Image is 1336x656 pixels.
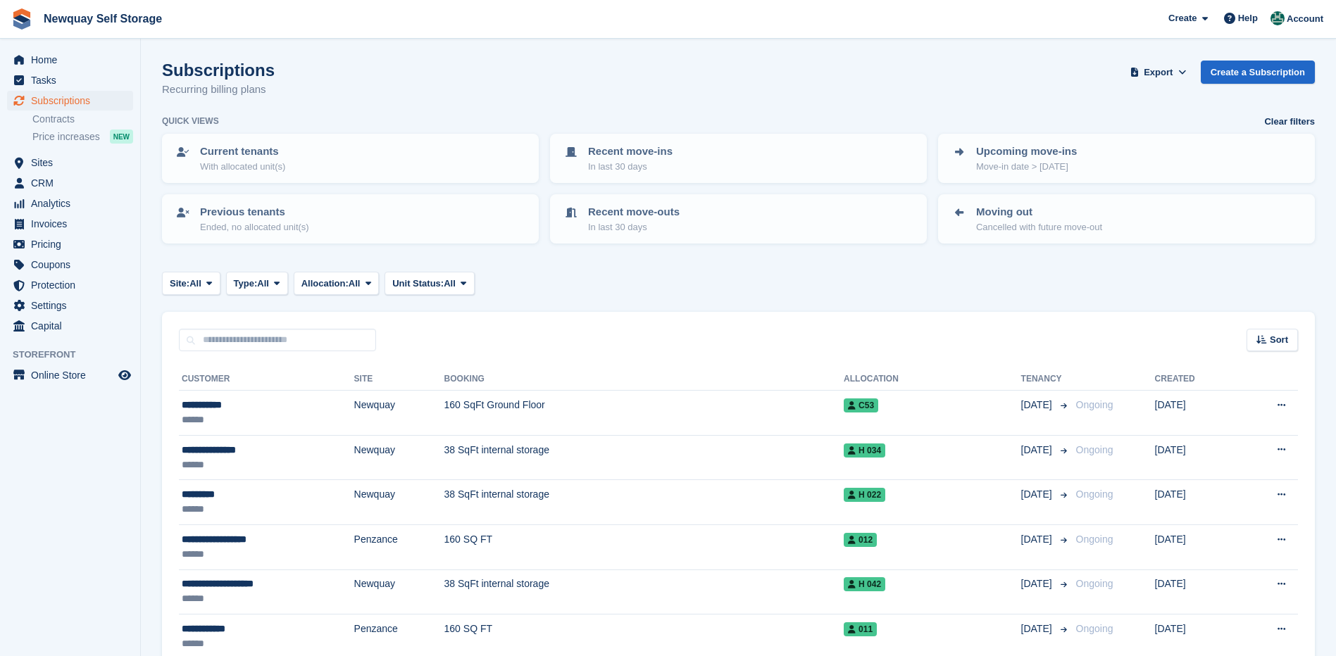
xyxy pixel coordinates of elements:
button: Site: All [162,272,220,295]
h6: Quick views [162,115,219,127]
span: [DATE] [1021,487,1055,502]
th: Booking [444,368,844,391]
span: H 042 [844,577,885,591]
p: Cancelled with future move-out [976,220,1102,234]
span: Storefront [13,348,140,362]
span: Ongoing [1076,444,1113,455]
span: Ongoing [1076,488,1113,500]
a: Moving out Cancelled with future move-out [939,196,1313,242]
a: Preview store [116,367,133,384]
a: Upcoming move-ins Move-in date > [DATE] [939,135,1313,182]
th: Allocation [844,368,1020,391]
span: Home [31,50,116,70]
th: Tenancy [1021,368,1070,391]
td: 38 SqFt internal storage [444,435,844,480]
span: Settings [31,296,116,315]
p: Recurring billing plans [162,82,275,98]
span: Ongoing [1076,623,1113,634]
span: 011 [844,622,877,636]
a: menu [7,365,133,385]
span: Ongoing [1076,534,1113,545]
a: menu [7,91,133,111]
button: Allocation: All [294,272,380,295]
th: Created [1155,368,1237,391]
span: [DATE] [1021,576,1055,591]
th: Customer [179,368,354,391]
td: 160 SqFt Ground Floor [444,391,844,436]
span: Protection [31,275,116,295]
a: menu [7,275,133,295]
td: [DATE] [1155,480,1237,525]
span: H 034 [844,443,885,458]
img: stora-icon-8386f47178a22dfd0bd8f6a31ec36ba5ce8667c1dd55bd0f319d3a0aa187defe.svg [11,8,32,30]
a: Contracts [32,113,133,126]
span: Ongoing [1076,399,1113,410]
a: menu [7,214,133,234]
a: menu [7,296,133,315]
span: Create [1168,11,1197,25]
span: Export [1144,65,1173,80]
span: Invoices [31,214,116,234]
td: [DATE] [1155,435,1237,480]
a: menu [7,153,133,172]
td: 38 SqFt internal storage [444,569,844,614]
span: Coupons [31,255,116,275]
button: Type: All [226,272,288,295]
span: H 022 [844,488,885,502]
a: Price increases NEW [32,129,133,144]
span: Type: [234,277,258,291]
td: Newquay [354,435,444,480]
span: Subscriptions [31,91,116,111]
a: Recent move-ins In last 30 days [551,135,925,182]
span: All [349,277,361,291]
div: NEW [110,130,133,144]
span: Price increases [32,130,100,144]
a: Previous tenants Ended, no allocated unit(s) [163,196,537,242]
span: CRM [31,173,116,193]
a: Clear filters [1264,115,1315,129]
a: Recent move-outs In last 30 days [551,196,925,242]
button: Export [1128,61,1190,84]
span: [DATE] [1021,398,1055,412]
td: [DATE] [1155,391,1237,436]
a: Newquay Self Storage [38,7,168,30]
th: Site [354,368,444,391]
span: Pricing [31,234,116,254]
p: With allocated unit(s) [200,160,285,174]
a: Current tenants With allocated unit(s) [163,135,537,182]
a: Create a Subscription [1201,61,1315,84]
td: Penzance [354,524,444,569]
span: All [257,277,269,291]
span: Sites [31,153,116,172]
img: JON [1271,11,1285,25]
span: Unit Status: [392,277,444,291]
p: Ended, no allocated unit(s) [200,220,309,234]
span: Capital [31,316,116,336]
span: 012 [844,533,877,547]
td: [DATE] [1155,569,1237,614]
td: Newquay [354,391,444,436]
span: Tasks [31,70,116,90]
a: menu [7,194,133,213]
td: [DATE] [1155,524,1237,569]
td: Newquay [354,480,444,525]
span: [DATE] [1021,443,1055,458]
a: menu [7,234,133,254]
button: Unit Status: All [385,272,474,295]
span: Sort [1270,333,1288,347]
p: Move-in date > [DATE] [976,160,1077,174]
span: All [444,277,456,291]
p: In last 30 days [588,160,673,174]
span: All [189,277,201,291]
span: Analytics [31,194,116,213]
a: menu [7,173,133,193]
p: Previous tenants [200,204,309,220]
a: menu [7,50,133,70]
h1: Subscriptions [162,61,275,80]
span: C53 [844,398,878,412]
p: In last 30 days [588,220,680,234]
p: Recent move-ins [588,144,673,160]
span: Account [1287,12,1323,26]
p: Recent move-outs [588,204,680,220]
span: [DATE] [1021,622,1055,636]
